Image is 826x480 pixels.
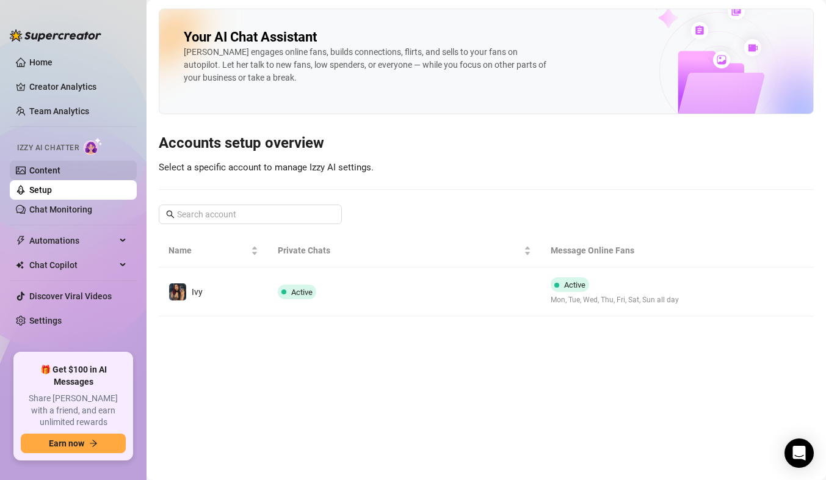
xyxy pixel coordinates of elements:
span: Select a specific account to manage Izzy AI settings. [159,162,374,173]
img: AI Chatter [84,137,103,155]
span: Izzy AI Chatter [17,142,79,154]
span: Active [564,280,585,289]
button: Earn nowarrow-right [21,434,126,453]
th: Message Online Fans [541,234,723,267]
span: arrow-right [89,439,98,448]
a: Discover Viral Videos [29,291,112,301]
a: Content [29,165,60,175]
span: Private Chats [278,244,521,257]
h2: Your AI Chat Assistant [184,29,317,46]
th: Private Chats [268,234,541,267]
img: Chat Copilot [16,261,24,269]
div: Open Intercom Messenger [784,438,814,468]
a: Setup [29,185,52,195]
input: Search account [177,208,325,221]
h3: Accounts setup overview [159,134,814,153]
span: Share [PERSON_NAME] with a friend, and earn unlimited rewards [21,393,126,429]
a: Creator Analytics [29,77,127,96]
span: Chat Copilot [29,255,116,275]
a: Home [29,57,53,67]
img: logo-BBDzfeDw.svg [10,29,101,42]
span: thunderbolt [16,236,26,245]
a: Team Analytics [29,106,89,116]
span: Earn now [49,438,84,448]
th: Name [159,234,268,267]
span: 🎁 Get $100 in AI Messages [21,364,126,388]
span: Name [168,244,248,257]
span: Ivy [192,287,203,297]
span: search [166,210,175,219]
img: Ivy [169,283,186,300]
span: Automations [29,231,116,250]
span: Active [291,288,313,297]
span: Mon, Tue, Wed, Thu, Fri, Sat, Sun all day [551,294,679,306]
a: Settings [29,316,62,325]
a: Chat Monitoring [29,205,92,214]
div: [PERSON_NAME] engages online fans, builds connections, flirts, and sells to your fans on autopilo... [184,46,550,84]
